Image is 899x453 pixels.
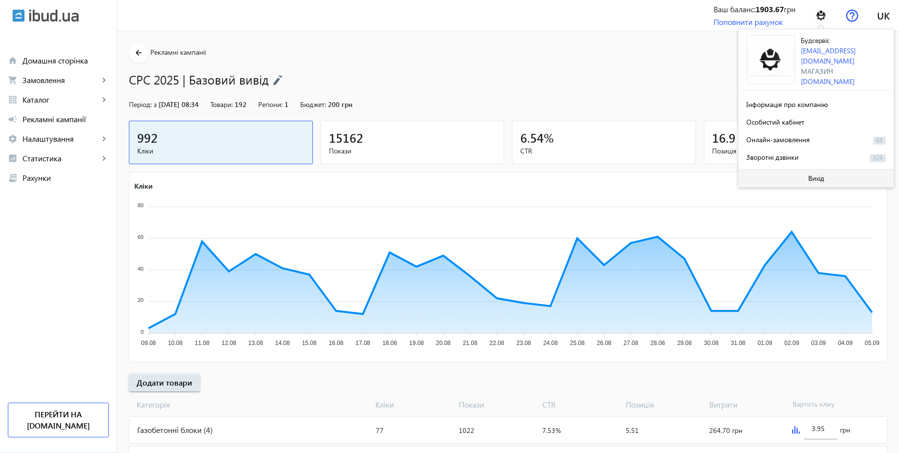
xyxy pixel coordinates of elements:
span: % [544,129,554,146]
tspan: 29.08 [677,340,692,346]
span: Особистий кабінет [746,117,804,127]
span: Замовлення [22,75,99,85]
span: 1 [285,100,288,109]
span: CTR [520,146,688,156]
span: [DATE] 08:34 [159,100,199,109]
tspan: 24.08 [543,340,558,346]
tspan: 12.08 [222,340,236,346]
span: Кліки [137,146,305,156]
span: 15162 [329,129,363,146]
img: ibud_text.svg [29,9,79,22]
b: 1903.67 [756,4,784,14]
tspan: 05.09 [865,340,879,346]
span: Інформація про компанію [746,100,828,109]
tspan: 21.08 [463,340,477,346]
mat-icon: keyboard_arrow_right [99,95,109,105]
span: Період: з [129,100,157,109]
tspan: 23.08 [516,340,531,346]
tspan: 19.08 [409,340,424,346]
span: Рахунки [22,173,109,183]
button: Онлайн-замовлення68 [742,130,890,148]
button: Додати товари [129,374,200,391]
tspan: 01.09 [757,340,772,346]
mat-icon: settings [8,134,18,144]
mat-icon: keyboard_arrow_right [99,134,109,144]
tspan: 03.09 [811,340,826,346]
tspan: 26.08 [597,340,612,346]
span: 200 грн [328,100,352,109]
span: Додати товари [137,377,192,388]
tspan: 16.08 [329,340,344,346]
span: Витрати [705,399,789,410]
img: ibud.svg [12,9,25,22]
tspan: 27.08 [624,340,638,346]
tspan: 28.08 [651,340,665,346]
tspan: 17.08 [356,340,370,346]
a: Поповнити рахунок [714,17,783,27]
tspan: 13.08 [248,340,263,346]
span: 324 [870,154,886,162]
button: Особистий кабінет [742,112,890,130]
mat-icon: shopping_cart [8,75,18,85]
div: Газобетонні блоки (4) [129,417,372,443]
tspan: 40 [138,266,143,272]
span: Позиція [622,399,705,410]
tspan: 09.08 [141,340,156,346]
img: help.svg [846,9,858,22]
span: 7.53% [542,426,561,435]
tspan: 11.08 [195,340,209,346]
span: грн [840,425,850,435]
div: Ваш баланс: грн [714,4,796,15]
span: 16.9 [712,129,736,146]
tspan: 0 [141,329,143,335]
span: Зворотні дзвінки [746,152,798,162]
span: Онлайн-замовлення [746,135,810,144]
span: 68 [873,137,886,145]
a: [DOMAIN_NAME] [801,77,855,86]
mat-icon: home [8,56,18,65]
mat-icon: arrow_back [133,47,145,59]
button: Інформація про компанію [742,95,890,112]
tspan: 80 [138,202,143,208]
span: Будсервіс [801,38,830,44]
button: Вихід [738,170,894,187]
span: 1022 [459,426,474,435]
span: CTR [538,399,622,410]
tspan: 18.08 [382,340,397,346]
img: graph.svg [792,426,800,434]
span: Категорія [129,399,371,410]
span: Бюджет: [300,100,326,109]
a: [EMAIL_ADDRESS][DOMAIN_NAME] [801,46,856,65]
span: Покази [329,146,496,156]
span: Регіони: [258,100,283,109]
tspan: 20 [138,297,143,303]
tspan: 25.08 [570,340,585,346]
tspan: 04.09 [838,340,853,346]
tspan: 60 [138,234,143,240]
span: Позиція [712,146,879,156]
tspan: 15.08 [302,340,317,346]
tspan: 20.08 [436,340,450,346]
span: 264.70 грн [709,426,742,435]
tspan: 14.08 [275,340,290,346]
span: Налаштування [22,134,99,144]
span: 5.51 [626,426,639,435]
span: Покази [455,399,538,410]
span: 6.54 [520,129,544,146]
h1: CPC 2025 | Базовий вивід [129,71,826,88]
mat-icon: keyboard_arrow_right [99,75,109,85]
mat-icon: keyboard_arrow_right [99,153,109,163]
span: Каталог [22,95,99,105]
mat-icon: campaign [8,114,18,124]
span: Рекламні кампанії [22,114,109,124]
tspan: 22.08 [490,340,504,346]
mat-icon: analytics [8,153,18,163]
span: 77 [376,426,384,435]
img: 100226752caaf8b93c8917683337177-2763fb0b4e.png [810,4,832,26]
span: Статистика [22,153,99,163]
span: 192 [235,100,246,109]
div: Магазин [801,66,890,76]
mat-icon: receipt_long [8,173,18,183]
span: Вартість кліку [789,399,872,410]
span: uk [877,9,890,22]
